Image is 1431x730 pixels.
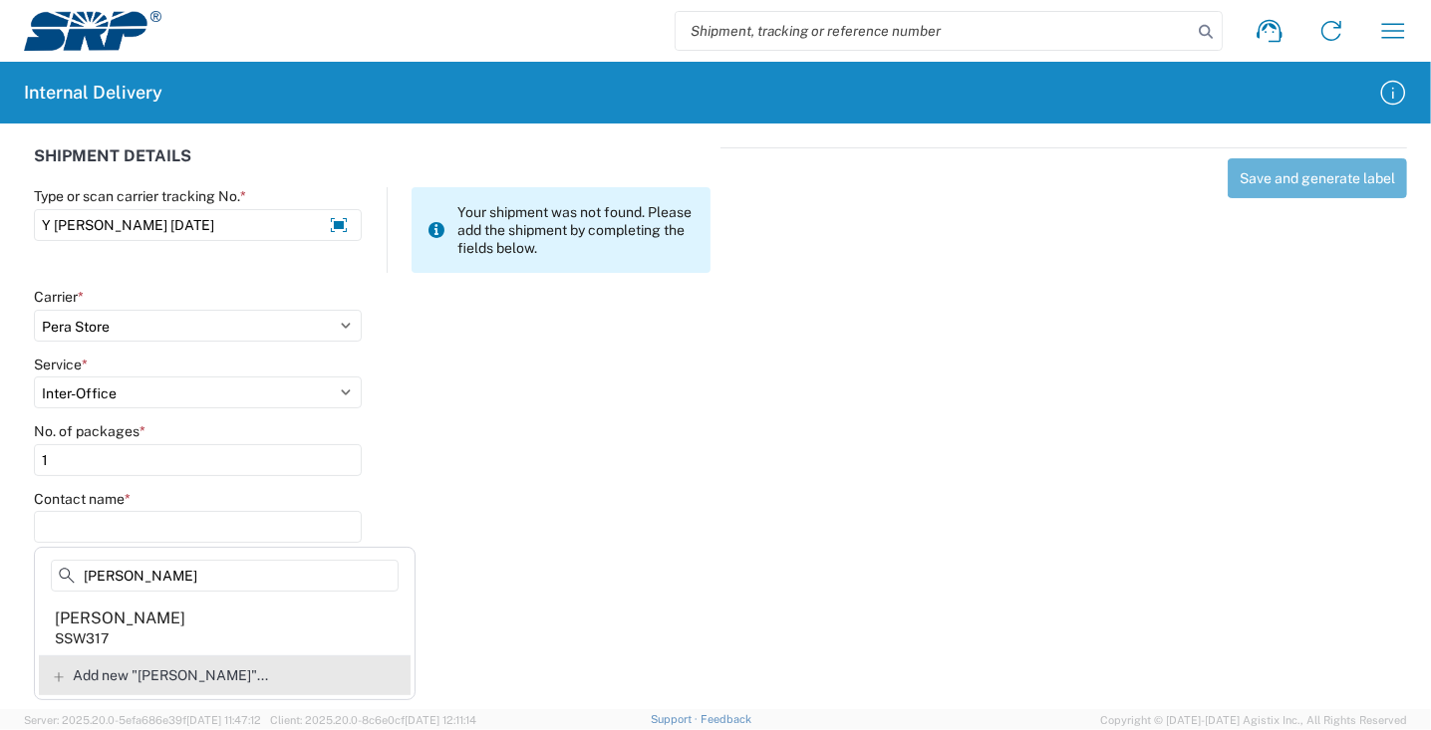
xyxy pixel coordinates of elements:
[457,203,695,257] span: Your shipment was not found. Please add the shipment by completing the fields below.
[34,356,88,373] label: Service
[676,12,1192,50] input: Shipment, tracking or reference number
[405,714,476,726] span: [DATE] 12:11:14
[34,288,84,306] label: Carrier
[34,147,711,187] div: SHIPMENT DETAILS
[651,713,701,725] a: Support
[55,629,109,647] div: SSW317
[73,666,268,684] span: Add new "[PERSON_NAME]"...
[24,81,162,105] h2: Internal Delivery
[24,714,261,726] span: Server: 2025.20.0-5efa686e39f
[55,608,185,629] div: [PERSON_NAME]
[270,714,476,726] span: Client: 2025.20.0-8c6e0cf
[186,714,261,726] span: [DATE] 11:47:12
[34,187,246,205] label: Type or scan carrier tracking No.
[24,11,161,51] img: srp
[34,490,131,508] label: Contact name
[1100,711,1407,729] span: Copyright © [DATE]-[DATE] Agistix Inc., All Rights Reserved
[701,713,751,725] a: Feedback
[34,422,145,440] label: No. of packages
